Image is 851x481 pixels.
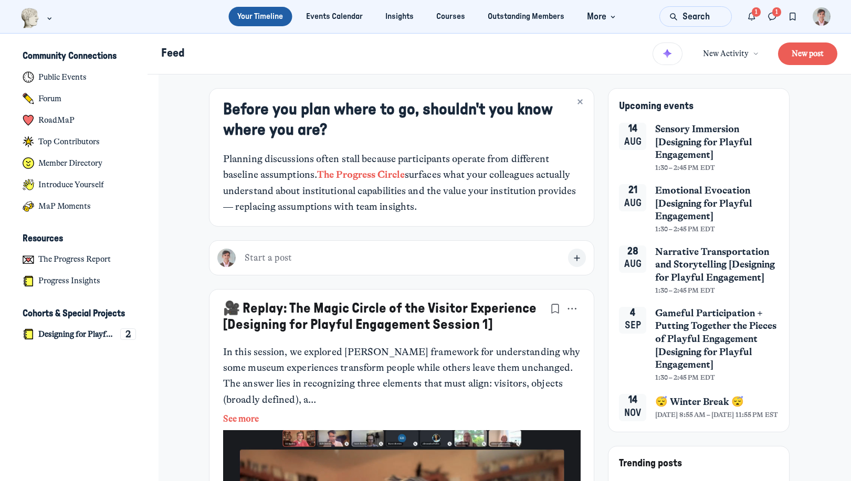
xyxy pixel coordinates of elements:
a: Sensory Immersion [Designing for Playful Engagement]1:30 – 2:45 PM EDT [655,123,779,173]
button: ResourcesCollapse space [14,230,145,248]
a: The Progress Circle [317,169,405,180]
div: 14 [628,123,637,135]
div: 28 [627,246,638,258]
h4: Progress Insights [38,276,100,286]
a: 🎥 Replay: The Magic Circle of the Visitor Experience [Designing for Playful Engagement Session 1] [223,302,537,331]
button: See more [223,412,581,426]
div: Planning discussions often stall because participants operate from different baseline assumptions... [223,151,581,215]
a: MaP Moments [14,197,145,216]
a: Events Calendar [297,7,372,26]
a: Narrative Transportation and Storytelling [Designing for Playful Engagement]1:30 – 2:45 PM EDT [655,245,779,295]
span: New Activity [703,48,749,60]
p: In this session, we explored [PERSON_NAME] framework for understanding why some museum experience... [223,344,581,408]
a: Designing for Playful Engagement2 [14,325,145,344]
span: 1:30 – 2:45 PM EDT [655,164,715,173]
div: Sep [625,318,641,333]
h4: The Progress Report [38,254,111,264]
a: Forum [14,89,145,109]
a: RoadMaP [14,111,145,130]
h4: Public Events [38,72,87,82]
div: Aug [624,135,642,149]
div: Nov [624,406,641,421]
header: Page Header [148,34,851,74]
h4: RoadMaP [38,115,75,125]
h4: Designing for Playful Engagement [38,329,115,339]
button: Post actions [564,301,580,316]
a: Top Contributors [14,132,145,152]
a: Public Events [14,68,145,87]
h3: Cohorts & Special Projects [23,308,125,319]
div: Aug [624,257,642,272]
button: More [578,7,623,26]
span: 1:30 – 2:45 PM EDT [655,286,715,295]
h1: Feed [161,46,644,61]
button: Direct messages [762,6,783,27]
a: Member Directory [14,154,145,173]
button: Summarize [653,40,682,67]
button: User menu options [813,7,831,26]
span: Gameful Participation + Putting Together the Pieces of Playful Engagement [Designing for Playful ... [655,307,779,372]
span: Start a post [245,252,292,264]
img: Museums as Progress logo [20,8,40,28]
h3: Resources [23,233,63,244]
span: More [587,10,618,24]
button: New post [778,42,837,65]
span: 😴 Winter Break 😴 [655,396,744,409]
button: Bookmarks [782,6,803,27]
div: 14 [628,394,637,406]
button: Start a post [209,240,594,275]
div: 2 [120,328,136,340]
span: [DATE] 8:55 AM – [DATE] 11:55 PM EST [655,411,778,420]
button: New Activity [696,44,765,64]
span: 1:30 – 2:45 PM EDT [655,225,715,234]
a: Outstanding Members [479,7,574,26]
h3: Community Connections [23,50,117,62]
a: Gameful Participation + Putting Together the Pieces of Playful Engagement [Designing for Playful ... [655,307,779,383]
span: 1:30 – 2:45 PM EDT [655,373,715,382]
a: Courses [427,7,475,26]
div: 21 [628,185,637,196]
button: Museums as Progress logo [20,7,55,29]
a: Your Timeline [228,7,292,26]
span: Upcoming events [619,101,694,111]
a: Emotional Evocation [Designing for Playful Engagement]1:30 – 2:45 PM EDT [655,184,779,234]
button: Search [659,6,732,27]
h3: Before you plan where to go, shouldn't you know where you are? [223,100,581,141]
h4: Introduce Yourself [38,180,104,190]
a: Insights [376,7,423,26]
button: Bookmarks [548,301,563,316]
a: The Progress Report [14,250,145,269]
div: 4 [630,307,635,319]
a: Introduce Yourself [14,175,145,195]
span: Narrative Transportation and Storytelling [Designing for Playful Engagement] [655,245,779,284]
h4: Trending posts [619,457,682,471]
button: Cohorts & Special ProjectsCollapse space [14,304,145,323]
h4: MaP Moments [38,201,91,211]
a: 😴 Winter Break 😴[DATE] 8:55 AM – [DATE] 11:55 PM EST [655,396,779,420]
button: Community ConnectionsCollapse space [14,47,145,66]
h4: Top Contributors [38,137,100,147]
h4: Forum [38,94,61,104]
a: Progress Insights [14,271,145,291]
button: Summarize [653,42,682,66]
span: Emotional Evocation [Designing for Playful Engagement] [655,184,779,223]
h4: Member Directory [38,158,102,168]
span: Sensory Immersion [Designing for Playful Engagement] [655,123,779,162]
div: Aug [624,196,642,211]
button: Notifications [742,6,762,27]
